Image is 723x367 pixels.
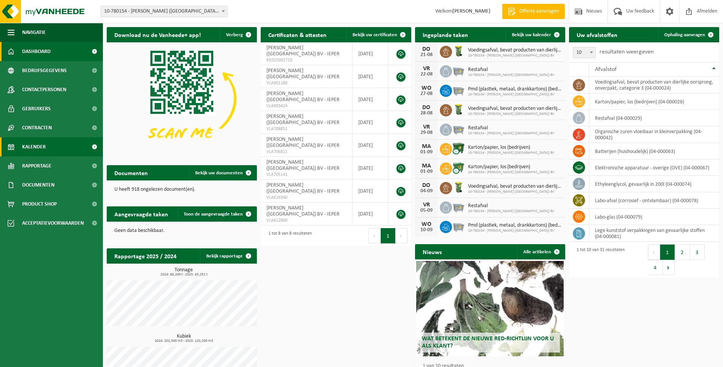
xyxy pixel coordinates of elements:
span: [PERSON_NAME] ([GEOGRAPHIC_DATA]) BV - IEPER [266,137,340,148]
a: Bekijk uw certificaten [346,27,410,42]
button: 2 [675,245,690,260]
div: 27-08 [419,91,434,97]
td: [DATE] [353,88,388,111]
span: 10-780154 - [PERSON_NAME] ([GEOGRAPHIC_DATA]) BV [468,151,555,155]
span: Contactpersonen [22,80,66,99]
span: VLA903424 [266,103,346,109]
span: Ophaling aanvragen [664,32,705,37]
td: elektronische apparatuur - overige (OVE) (04-000067) [589,159,719,176]
div: 28-08 [419,111,434,116]
p: Geen data beschikbaar. [114,228,249,233]
a: Toon de aangevraagde taken [178,206,256,222]
h2: Aangevraagde taken [107,206,176,221]
div: WO [419,221,434,227]
span: Bekijk uw kalender [512,32,551,37]
div: VR [419,66,434,72]
span: Pmd (plastiek, metaal, drankkartons) (bedrijven) [468,86,561,92]
button: Verberg [220,27,256,42]
span: Product Shop [22,195,57,214]
td: ethyleenglycol, gevaarlijk in 200l (04-000074) [589,176,719,192]
img: WB-0140-HPE-GN-50 [452,45,465,58]
span: 10-780154 - [PERSON_NAME] ([GEOGRAPHIC_DATA]) BV [468,170,555,175]
div: DO [419,182,434,188]
button: Next [396,228,407,243]
span: 10-780154 - [PERSON_NAME] ([GEOGRAPHIC_DATA]) BV [468,131,555,136]
span: 10-780154 - [PERSON_NAME] ([GEOGRAPHIC_DATA]) BV [468,229,561,233]
span: [PERSON_NAME] ([GEOGRAPHIC_DATA]) BV - IEPER [266,159,340,171]
span: Verberg [226,32,243,37]
td: voedingsafval, bevat producten van dierlijke oorsprong, onverpakt, categorie 3 (04-000024) [589,77,719,93]
span: RED25002710 [266,57,346,63]
td: restafval (04-000029) [589,110,719,126]
img: WB-1100-CU [452,142,465,155]
span: Voedingsafval, bevat producten van dierlijke oorsprong, onverpakt, categorie 3 [468,47,561,53]
span: VLA706811 [266,149,346,155]
a: Alle artikelen [517,244,564,259]
span: Navigatie [22,23,46,42]
img: WB-2500-GAL-GY-01 [452,84,465,97]
span: 2024: 88,209 t - 2025: 45,251 t [111,273,257,277]
img: WB-2500-GAL-GY-01 [452,122,465,135]
img: WB-2500-GAL-GY-01 [452,200,465,213]
button: Previous [648,245,660,260]
td: organische zuren vloeibaar in kleinverpakking (04-000042) [589,126,719,143]
img: WB-2500-GAL-GY-01 [452,220,465,233]
span: 10-780154 - [PERSON_NAME] ([GEOGRAPHIC_DATA]) BV [468,112,561,116]
span: Bedrijfsgegevens [22,61,67,80]
span: VLA705141 [266,172,346,178]
td: labo-glas (04-000079) [589,209,719,225]
span: Karton/papier, los (bedrijven) [468,164,555,170]
span: Rapportage [22,156,51,175]
span: Offerte aanvragen [518,8,561,15]
a: Bekijk uw kalender [506,27,564,42]
span: Restafval [468,203,555,209]
img: Download de VHEPlus App [107,42,257,155]
p: U heeft 918 ongelezen document(en). [114,187,249,192]
div: VR [419,202,434,208]
a: Offerte aanvragen [502,4,565,19]
button: 1 [660,245,675,260]
div: MA [419,163,434,169]
span: Voedingsafval, bevat producten van dierlijke oorsprong, onverpakt, categorie 3 [468,183,561,190]
span: Pmd (plastiek, metaal, drankkartons) (bedrijven) [468,222,561,229]
div: DO [419,105,434,111]
td: [DATE] [353,203,388,225]
h2: Nieuws [415,244,449,259]
span: Toon de aangevraagde taken [184,212,243,217]
label: resultaten weergeven [600,49,654,55]
td: [DATE] [353,134,388,157]
button: 1 [381,228,396,243]
img: WB-0140-HPE-GN-50 [452,181,465,194]
td: [DATE] [353,157,388,180]
div: 01-09 [419,169,434,174]
div: 05-09 [419,208,434,213]
span: Bekijk uw documenten [195,171,243,175]
div: VR [419,124,434,130]
span: Kalender [22,137,46,156]
span: VLA901180 [266,80,346,86]
h3: Tonnage [111,267,257,277]
h2: Rapportage 2025 / 2024 [107,248,184,263]
h3: Kubiek [111,334,257,343]
h2: Certificaten & attesten [261,27,334,42]
td: [DATE] [353,111,388,134]
img: WB-0140-HPE-GN-50 [452,103,465,116]
span: Wat betekent de nieuwe RED-richtlijn voor u als klant? [422,336,554,349]
button: 3 [690,245,705,260]
span: Restafval [468,125,555,131]
button: Next [663,260,675,275]
span: [PERSON_NAME] ([GEOGRAPHIC_DATA]) BV - IEPER [266,205,340,217]
div: 29-08 [419,130,434,135]
div: 10-09 [419,227,434,233]
td: karton/papier, los (bedrijven) (04-000026) [589,93,719,110]
span: Acceptatievoorwaarden [22,214,84,233]
h2: Download nu de Vanheede+ app! [107,27,208,42]
a: Ophaling aanvragen [658,27,718,42]
span: Contracten [22,118,52,137]
div: WO [419,85,434,91]
span: 10-780154 - ROYAL SANDERS (BELGIUM) BV - IEPER [101,6,227,17]
td: batterijen (huishoudelijk) (04-000063) [589,143,719,159]
h2: Documenten [107,165,156,180]
td: lege kunststof verpakkingen van gevaarlijke stoffen (04-000081) [589,225,719,242]
span: 10-780154 - [PERSON_NAME] ([GEOGRAPHIC_DATA]) BV [468,209,555,214]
